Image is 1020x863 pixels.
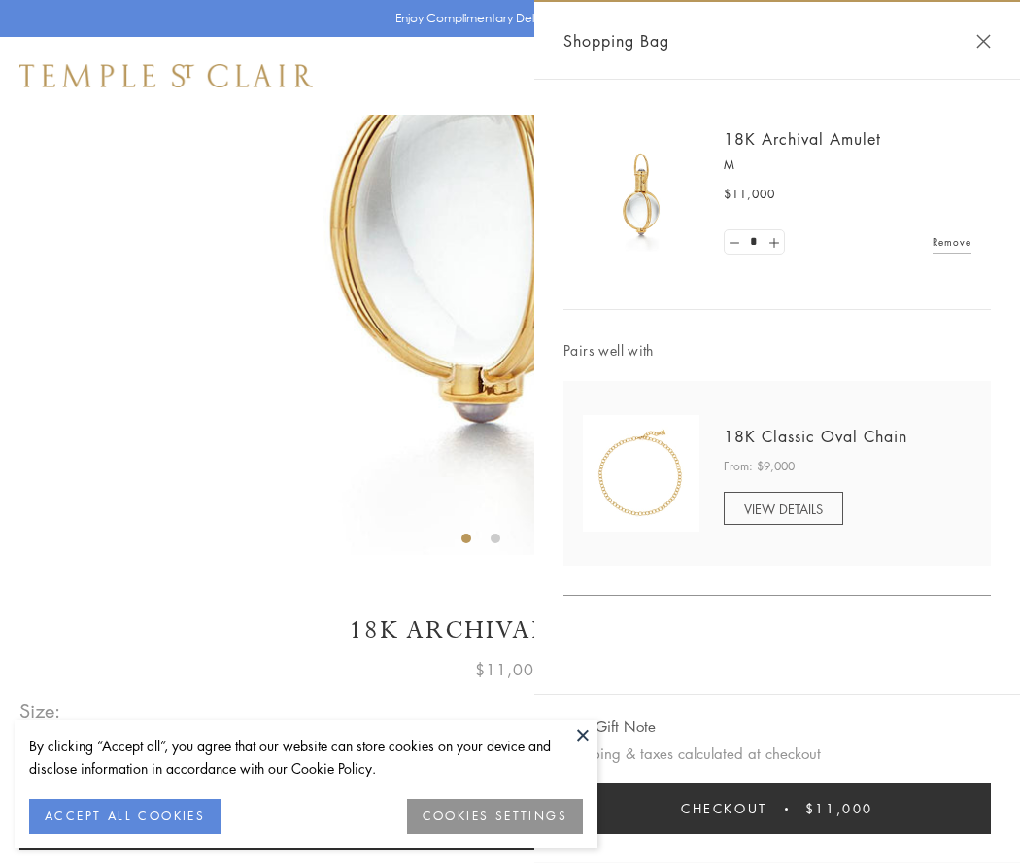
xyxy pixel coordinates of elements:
[19,64,313,87] img: Temple St. Clair
[475,657,545,682] span: $11,000
[724,457,795,476] span: From: $9,000
[724,492,843,525] a: VIEW DETAILS
[764,230,783,255] a: Set quantity to 2
[19,695,62,727] span: Size:
[724,185,775,204] span: $11,000
[933,231,971,253] a: Remove
[725,230,744,255] a: Set quantity to 0
[724,128,881,150] a: 18K Archival Amulet
[19,613,1001,647] h1: 18K Archival Amulet
[563,783,991,834] button: Checkout $11,000
[724,426,907,447] a: 18K Classic Oval Chain
[805,798,873,819] span: $11,000
[681,798,767,819] span: Checkout
[29,799,221,834] button: ACCEPT ALL COOKIES
[724,155,971,175] p: M
[407,799,583,834] button: COOKIES SETTINGS
[563,742,991,766] p: Shipping & taxes calculated at checkout
[395,9,616,28] p: Enjoy Complimentary Delivery & Returns
[583,415,699,532] img: N88865-OV18
[29,735,583,779] div: By clicking “Accept all”, you agree that our website can store cookies on your device and disclos...
[744,500,823,518] span: VIEW DETAILS
[976,34,991,49] button: Close Shopping Bag
[563,339,991,362] span: Pairs well with
[563,714,656,739] button: Add Gift Note
[563,28,669,53] span: Shopping Bag
[583,136,699,253] img: 18K Archival Amulet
